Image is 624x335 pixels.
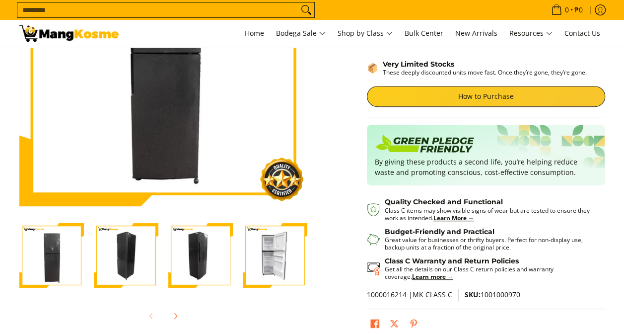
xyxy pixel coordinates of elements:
span: 1000016214 |MK CLASS C [367,290,452,299]
a: Pin on Pinterest [407,317,420,334]
strong: Very Limited Stocks [383,60,454,69]
button: Next [164,305,186,327]
span: Bulk Center [405,28,443,38]
strong: Class C Warranty and Return Policies [385,256,519,265]
a: Learn More → [433,214,474,222]
span: ₱0 [573,6,584,13]
a: Share on Facebook [368,317,382,334]
img: BUY NOW: Class C Condura 8.5 Cu. Ft. 2-Door Inverter Ref l Mang Kosme [19,25,119,42]
img: Condura 8.5 Cu. Ft. Two-Door Direct Cool Manual Defrost Inverter Refrigerator, CTD800MNI-A (Class... [243,223,307,288]
a: New Arrivals [450,20,502,47]
a: Post on X [387,317,401,334]
span: Resources [509,27,553,40]
nav: Main Menu [129,20,605,47]
p: By giving these products a second life, you’re helping reduce waste and promoting conscious, cost... [375,157,597,177]
img: Condura 8.5 Cu. Ft. Two-Door Direct Cool Manual Defrost Inverter Refrigerator, CTD800MNI-A (Class... [94,223,158,288]
img: Condura 8.5 Cu. Ft. Two-Door Direct Cool Manual Defrost Inverter Refrigerator, CTD800MNI-A (Class... [168,223,233,288]
a: How to Purchase [367,86,605,107]
span: 0 [563,6,570,13]
span: Contact Us [564,28,600,38]
span: New Arrivals [455,28,497,38]
button: Search [298,2,314,17]
span: Home [245,28,264,38]
a: Learn more → [412,272,453,281]
img: Badge sustainability green pledge friendly [375,133,474,157]
span: SKU: [465,290,481,299]
a: Bulk Center [400,20,448,47]
span: Bodega Sale [276,27,326,40]
p: Great value for businesses or thrifty buyers. Perfect for non-display use, backup units at a frac... [385,236,595,251]
a: Resources [504,20,557,47]
a: Home [240,20,269,47]
span: Shop by Class [338,27,393,40]
p: These deeply discounted units move fast. Once they’re gone, they’re gone. [383,69,587,76]
a: Shop by Class [333,20,398,47]
a: Bodega Sale [271,20,331,47]
p: Get all the details on our Class C return policies and warranty coverage. [385,265,595,280]
img: Condura 8.5 Cu. Ft. Two-Door Direct Cool Manual Defrost Inverter Refrigerator, CTD800MNI-A (Class... [19,223,84,288]
strong: Budget-Friendly and Practical [385,227,494,236]
span: 1001000970 [465,290,520,299]
span: • [548,4,586,15]
strong: Quality Checked and Functional [385,197,503,206]
a: Contact Us [559,20,605,47]
p: Class C items may show visible signs of wear but are tested to ensure they work as intended. [385,207,595,222]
